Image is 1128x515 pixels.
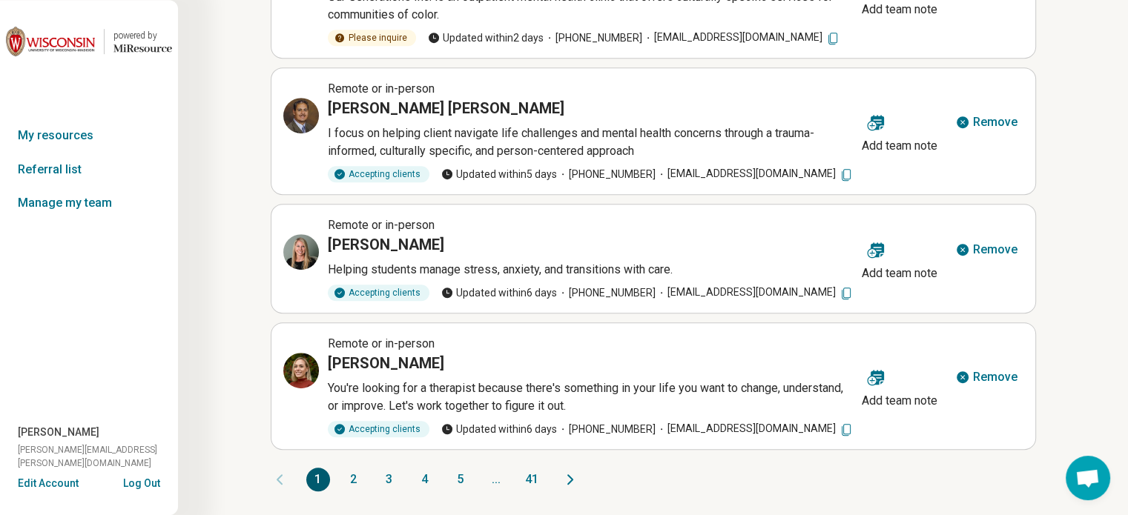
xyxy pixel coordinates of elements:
[113,29,172,42] div: powered by
[328,166,429,182] div: Accepting clients
[642,30,840,45] span: [EMAIL_ADDRESS][DOMAIN_NAME]
[656,285,854,300] span: [EMAIL_ADDRESS][DOMAIN_NAME]
[656,166,854,182] span: [EMAIL_ADDRESS][DOMAIN_NAME]
[328,379,856,415] p: You're looking for a therapist because there's something in your life you want to change, underst...
[441,167,557,182] span: Updated within 5 days
[856,232,943,285] button: Add team note
[271,468,288,491] button: Previous page
[123,476,160,488] button: Log Out
[561,468,579,491] button: Next page
[6,24,95,59] img: University of Wisconsin-Madison
[18,476,79,491] button: Edit Account
[949,232,1023,268] button: Remove
[520,468,544,491] button: 41
[328,234,444,255] h3: [PERSON_NAME]
[328,124,856,160] p: I focus on helping client navigate life challenges and mental health concerns through a trauma-in...
[949,104,1023,140] button: Remove
[557,285,656,301] span: [PHONE_NUMBER]
[428,30,544,46] span: Updated within 2 days
[441,422,557,437] span: Updated within 6 days
[6,24,172,59] a: University of Wisconsin-Madisonpowered by
[328,261,856,279] p: Helping students manage stress, anxiety, and transitions with care.
[413,468,437,491] button: 4
[328,336,435,350] span: Remote or in-person
[328,82,435,96] span: Remote or in-person
[328,98,564,119] h3: [PERSON_NAME] [PERSON_NAME]
[856,104,943,158] button: Add team note
[856,359,943,413] button: Add team note
[328,353,444,373] h3: [PERSON_NAME]
[441,285,557,301] span: Updated within 6 days
[328,218,435,232] span: Remote or in-person
[377,468,401,491] button: 3
[306,468,330,491] button: 1
[484,468,508,491] span: ...
[949,359,1023,395] button: Remove
[18,443,178,470] span: [PERSON_NAME][EMAIL_ADDRESS][PERSON_NAME][DOMAIN_NAME]
[342,468,366,491] button: 2
[18,425,99,440] span: [PERSON_NAME]
[557,422,656,437] span: [PHONE_NUMBER]
[656,421,854,436] span: [EMAIL_ADDRESS][DOMAIN_NAME]
[544,30,642,46] span: [PHONE_NUMBER]
[1066,456,1110,500] div: Open chat
[328,30,416,46] div: Please inquire
[557,167,656,182] span: [PHONE_NUMBER]
[449,468,472,491] button: 5
[328,421,429,437] div: Accepting clients
[328,285,429,301] div: Accepting clients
